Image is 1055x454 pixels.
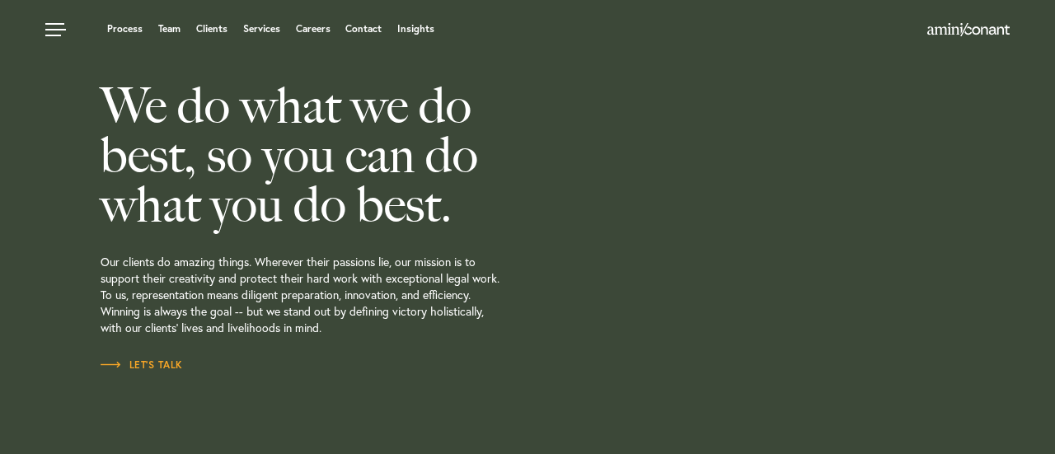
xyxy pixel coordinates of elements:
[196,24,227,34] a: Clients
[101,360,183,370] span: Let’s Talk
[397,24,434,34] a: Insights
[107,24,143,34] a: Process
[101,357,183,373] a: Let’s Talk
[101,229,603,357] p: Our clients do amazing things. Wherever their passions lie, our mission is to support their creat...
[296,24,331,34] a: Careers
[243,24,280,34] a: Services
[927,23,1010,36] img: Amini & Conant
[158,24,181,34] a: Team
[101,81,603,229] h2: We do what we do best, so you can do what you do best.
[345,24,382,34] a: Contact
